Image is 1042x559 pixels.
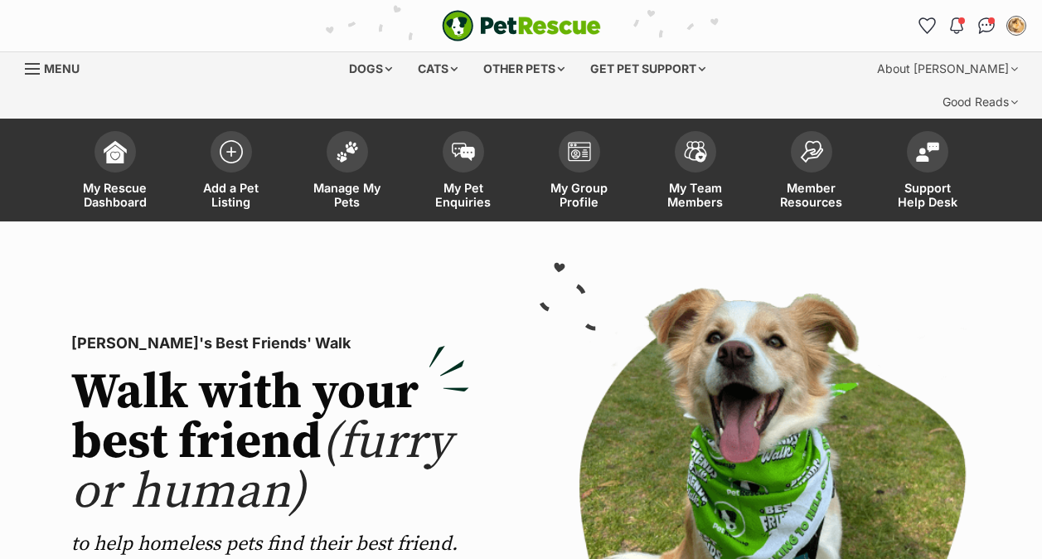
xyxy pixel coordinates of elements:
[943,12,970,39] button: Notifications
[173,123,289,221] a: Add a Pet Listing
[568,142,591,162] img: group-profile-icon-3fa3cf56718a62981997c0bc7e787c4b2cf8bcc04b72c1350f741eb67cf2f40e.svg
[405,123,521,221] a: My Pet Enquiries
[684,141,707,163] img: team-members-icon-5396bd8760b3fe7c0b43da4ab00e1e3bb1a5d9ba89233759b79545d2d3fc5d0d.svg
[1003,12,1030,39] button: My account
[637,123,754,221] a: My Team Members
[658,181,733,209] span: My Team Members
[754,123,870,221] a: Member Resources
[71,368,469,518] h2: Walk with your best friend
[25,52,91,82] a: Menu
[916,142,939,162] img: help-desk-icon-fdf02630f3aa405de69fd3d07c3f3aa587a6932b1a1747fa1d2bba05be0121f9.svg
[44,61,80,75] span: Menu
[310,181,385,209] span: Manage My Pets
[1008,17,1025,34] img: QLD Guinea Pig Refuge Inc profile pic
[452,143,475,161] img: pet-enquiries-icon-7e3ad2cf08bfb03b45e93fb7055b45f3efa6380592205ae92323e6603595dc1f.svg
[71,411,452,523] span: (furry or human)
[865,52,1030,85] div: About [PERSON_NAME]
[579,52,717,85] div: Get pet support
[104,140,127,163] img: dashboard-icon-eb2f2d2d3e046f16d808141f083e7271f6b2e854fb5c12c21221c1fb7104beca.svg
[220,140,243,163] img: add-pet-listing-icon-0afa8454b4691262ce3f59096e99ab1cd57d4a30225e0717b998d2c9b9846f56.svg
[950,17,963,34] img: notifications-46538b983faf8c2785f20acdc204bb7945ddae34d4c08c2a6579f10ce5e182be.svg
[442,10,601,41] a: PetRescue
[78,181,153,209] span: My Rescue Dashboard
[57,123,173,221] a: My Rescue Dashboard
[194,181,269,209] span: Add a Pet Listing
[931,85,1030,119] div: Good Reads
[337,52,404,85] div: Dogs
[406,52,469,85] div: Cats
[289,123,405,221] a: Manage My Pets
[472,52,576,85] div: Other pets
[890,181,965,209] span: Support Help Desk
[914,12,1030,39] ul: Account quick links
[800,140,823,163] img: member-resources-icon-8e73f808a243e03378d46382f2149f9095a855e16c252ad45f914b54edf8863c.svg
[914,12,940,39] a: Favourites
[870,123,986,221] a: Support Help Desk
[442,10,601,41] img: logo-e224e6f780fb5917bec1dbf3a21bbac754714ae5b6737aabdf751b685950b380.svg
[71,332,469,355] p: [PERSON_NAME]'s Best Friends' Walk
[336,141,359,163] img: manage-my-pets-icon-02211641906a0b7f246fdf0571729dbe1e7629f14944591b6c1af311fb30b64b.svg
[542,181,617,209] span: My Group Profile
[71,531,469,557] p: to help homeless pets find their best friend.
[426,181,501,209] span: My Pet Enquiries
[978,17,996,34] img: chat-41dd97257d64d25036548639549fe6c8038ab92f7586957e7f3b1b290dea8141.svg
[774,181,849,209] span: Member Resources
[521,123,637,221] a: My Group Profile
[973,12,1000,39] a: Conversations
